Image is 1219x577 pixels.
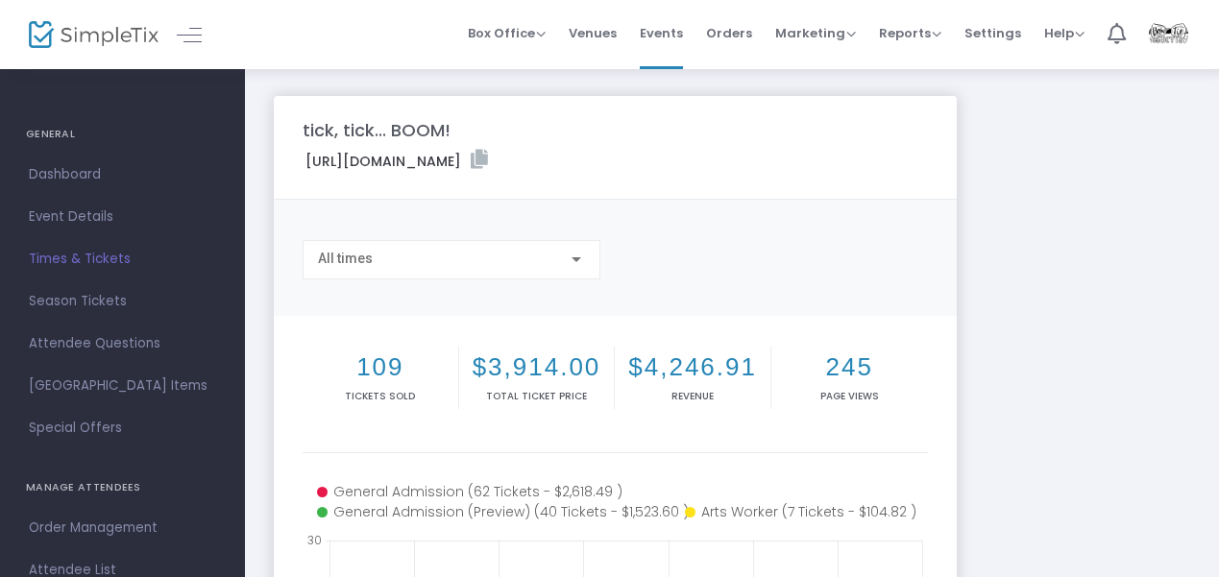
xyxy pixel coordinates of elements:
[26,115,219,154] h4: GENERAL
[306,389,454,403] p: Tickets sold
[619,389,767,403] p: Revenue
[775,389,924,403] p: Page Views
[307,532,322,548] text: 30
[775,24,856,42] span: Marketing
[29,331,216,356] span: Attendee Questions
[318,251,373,266] span: All times
[303,117,451,143] m-panel-title: tick, tick... BOOM!
[463,352,611,382] h2: $3,914.00
[29,247,216,272] span: Times & Tickets
[29,373,216,398] span: [GEOGRAPHIC_DATA] Items
[1044,24,1085,42] span: Help
[29,289,216,314] span: Season Tickets
[706,9,752,58] span: Orders
[775,352,924,382] h2: 245
[305,150,488,172] label: [URL][DOMAIN_NAME]
[29,416,216,441] span: Special Offers
[879,24,941,42] span: Reports
[29,516,216,541] span: Order Management
[619,352,767,382] h2: $4,246.91
[640,9,683,58] span: Events
[569,9,617,58] span: Venues
[29,162,216,187] span: Dashboard
[463,389,611,403] p: Total Ticket Price
[29,204,216,229] span: Event Details
[306,352,454,382] h2: 109
[468,24,546,42] span: Box Office
[964,9,1021,58] span: Settings
[26,469,219,507] h4: MANAGE ATTENDEES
